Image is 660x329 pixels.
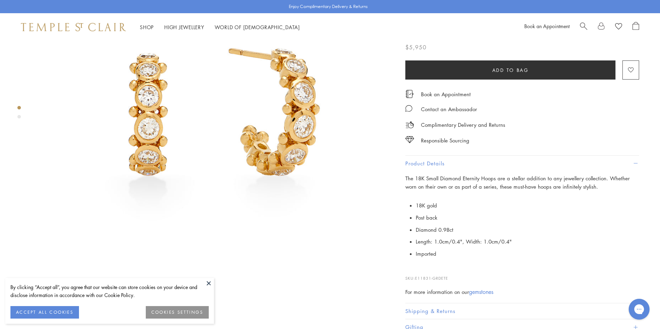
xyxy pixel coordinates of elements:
img: icon_appointment.svg [405,90,414,98]
iframe: Gorgias live chat messenger [625,296,653,322]
img: icon_sourcing.svg [405,136,414,143]
img: MessageIcon-01_2.svg [405,105,412,112]
span: Post back [416,214,437,221]
button: Add to bag [405,60,615,80]
button: Shipping & Returns [405,303,639,319]
nav: Main navigation [140,23,300,32]
a: Book an Appointment [524,23,570,30]
div: Product gallery navigation [17,104,21,124]
div: Responsible Sourcing [421,136,469,145]
button: COOKIES SETTINGS [146,306,209,319]
img: icon_delivery.svg [405,121,414,129]
p: Enjoy Complimentary Delivery & Returns [289,3,368,10]
button: ACCEPT ALL COOKIES [10,306,79,319]
span: Diamond 0.98ct [416,226,453,233]
p: SKU: [405,268,639,281]
span: E11831-GRDETE [415,275,448,281]
button: Product Details [405,156,639,171]
span: $5,950 [405,43,427,52]
a: ShopShop [140,24,154,31]
span: Add to bag [492,66,529,74]
a: Search [580,22,587,32]
p: Complimentary Delivery and Returns [421,121,505,129]
a: World of [DEMOGRAPHIC_DATA]World of [DEMOGRAPHIC_DATA] [215,24,300,31]
a: High JewelleryHigh Jewellery [164,24,204,31]
a: View Wishlist [615,22,622,32]
a: gemstones [469,288,493,296]
img: Temple St. Clair [21,23,126,31]
span: Imported [416,250,436,257]
a: Book an Appointment [421,90,471,98]
span: The 18K Small Diamond Eternity Hoops are a stellar addition to any jewellery collection. Whether ... [405,175,630,190]
a: Open Shopping Bag [633,22,639,32]
div: Contact an Ambassador [421,105,477,114]
div: By clicking “Accept all”, you agree that our website can store cookies on your device and disclos... [10,283,209,299]
span: Length: 1.0cm/0.4", Width: 1.0cm/0.4" [416,238,512,245]
div: For more information on our [405,288,639,296]
span: 18K gold [416,202,437,209]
